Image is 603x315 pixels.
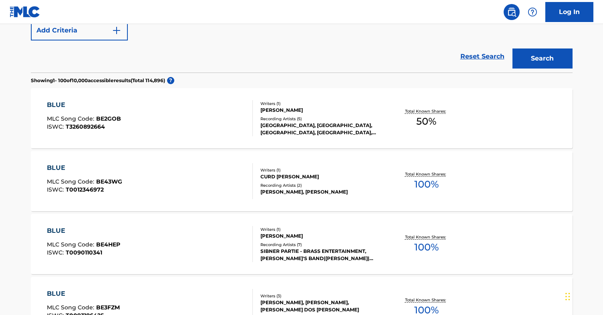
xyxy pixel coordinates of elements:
[31,20,128,40] button: Add Criteria
[47,163,122,173] div: BLUE
[456,48,508,65] a: Reset Search
[260,173,381,180] div: CURD [PERSON_NAME]
[405,297,448,303] p: Total Known Shares:
[47,249,66,256] span: ISWC :
[47,123,66,130] span: ISWC :
[66,123,105,130] span: T3260892664
[565,285,570,309] div: Drag
[167,77,174,84] span: ?
[260,242,381,248] div: Recording Artists ( 7 )
[260,248,381,262] div: SIBNER PARTIE - BRASS ENTERTAINMENT, [PERSON_NAME]'S BAND|[PERSON_NAME]|[PERSON_NAME], MORITZ&CO,...
[66,249,102,256] span: T0090110341
[260,293,381,299] div: Writers ( 3 )
[47,115,96,122] span: MLC Song Code :
[31,77,165,84] p: Showing 1 - 100 of 10,000 accessible results (Total 114,896 )
[10,6,40,18] img: MLC Logo
[416,114,436,129] span: 50 %
[512,48,573,69] button: Search
[47,304,96,311] span: MLC Song Code :
[545,2,593,22] a: Log In
[260,122,381,136] div: [GEOGRAPHIC_DATA], [GEOGRAPHIC_DATA], [GEOGRAPHIC_DATA], [GEOGRAPHIC_DATA], [GEOGRAPHIC_DATA]
[31,214,573,274] a: BLUEMLC Song Code:BE4HEPISWC:T0090110341Writers (1)[PERSON_NAME]Recording Artists (7)SIBNER PARTI...
[31,151,573,211] a: BLUEMLC Song Code:BE43WGISWC:T0012346972Writers (1)CURD [PERSON_NAME]Recording Artists (2)[PERSON...
[47,100,121,110] div: BLUE
[47,241,96,248] span: MLC Song Code :
[47,226,120,236] div: BLUE
[504,4,520,20] a: Public Search
[260,299,381,313] div: [PERSON_NAME], [PERSON_NAME], [PERSON_NAME] DOS [PERSON_NAME]
[260,232,381,240] div: [PERSON_NAME]
[260,226,381,232] div: Writers ( 1 )
[96,178,122,185] span: BE43WG
[507,7,516,17] img: search
[414,177,439,192] span: 100 %
[260,188,381,196] div: [PERSON_NAME], [PERSON_NAME]
[524,4,540,20] div: Help
[96,241,120,248] span: BE4HEP
[563,277,603,315] iframe: Chat Widget
[96,115,121,122] span: BE2GOB
[260,116,381,122] div: Recording Artists ( 5 )
[31,88,573,148] a: BLUEMLC Song Code:BE2GOBISWC:T3260892664Writers (1)[PERSON_NAME]Recording Artists (5)[GEOGRAPHIC_...
[66,186,104,193] span: T0012346972
[47,178,96,185] span: MLC Song Code :
[405,171,448,177] p: Total Known Shares:
[528,7,537,17] img: help
[405,234,448,240] p: Total Known Shares:
[260,182,381,188] div: Recording Artists ( 2 )
[96,304,120,311] span: BE3FZM
[47,186,66,193] span: ISWC :
[260,101,381,107] div: Writers ( 1 )
[414,240,439,254] span: 100 %
[260,167,381,173] div: Writers ( 1 )
[112,26,121,35] img: 9d2ae6d4665cec9f34b9.svg
[260,107,381,114] div: [PERSON_NAME]
[405,108,448,114] p: Total Known Shares:
[47,289,120,299] div: BLUE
